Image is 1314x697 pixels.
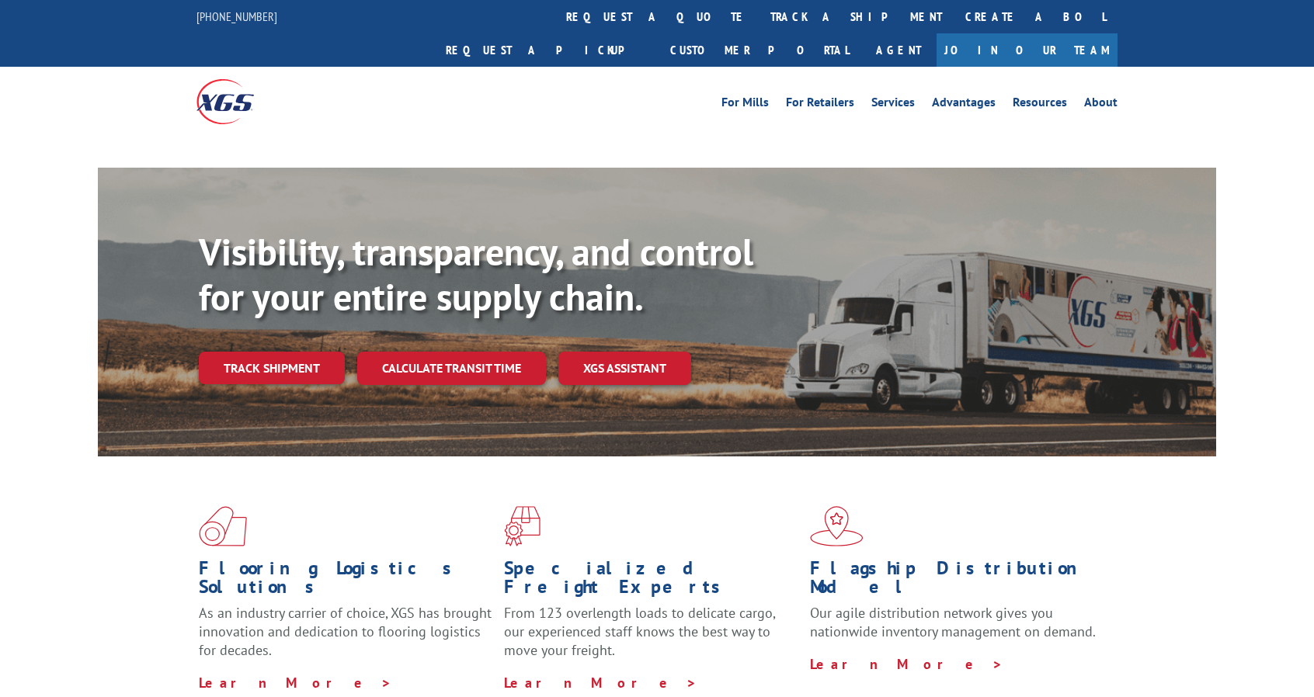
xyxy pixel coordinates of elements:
a: For Retailers [786,96,854,113]
h1: Flooring Logistics Solutions [199,559,492,604]
h1: Specialized Freight Experts [504,559,798,604]
a: Advantages [932,96,996,113]
a: Customer Portal [659,33,860,67]
a: [PHONE_NUMBER] [196,9,277,24]
a: Agent [860,33,937,67]
a: XGS ASSISTANT [558,352,691,385]
b: Visibility, transparency, and control for your entire supply chain. [199,227,753,321]
span: Our agile distribution network gives you nationwide inventory management on demand. [810,604,1096,640]
a: Services [871,96,915,113]
a: Request a pickup [434,33,659,67]
h1: Flagship Distribution Model [810,559,1104,604]
img: xgs-icon-flagship-distribution-model-red [810,506,864,546]
a: Calculate transit time [357,352,546,385]
p: From 123 overlength loads to delicate cargo, our experienced staff knows the best way to move you... [504,604,798,673]
span: As an industry carrier of choice, XGS has brought innovation and dedication to flooring logistics... [199,604,492,659]
a: For Mills [721,96,769,113]
a: Learn More > [199,674,392,692]
a: Resources [1013,96,1067,113]
a: Learn More > [504,674,697,692]
img: xgs-icon-total-supply-chain-intelligence-red [199,506,247,546]
a: Track shipment [199,352,345,384]
img: xgs-icon-focused-on-flooring-red [504,506,541,546]
a: About [1084,96,1118,113]
a: Join Our Team [937,33,1118,67]
a: Learn More > [810,655,1003,673]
